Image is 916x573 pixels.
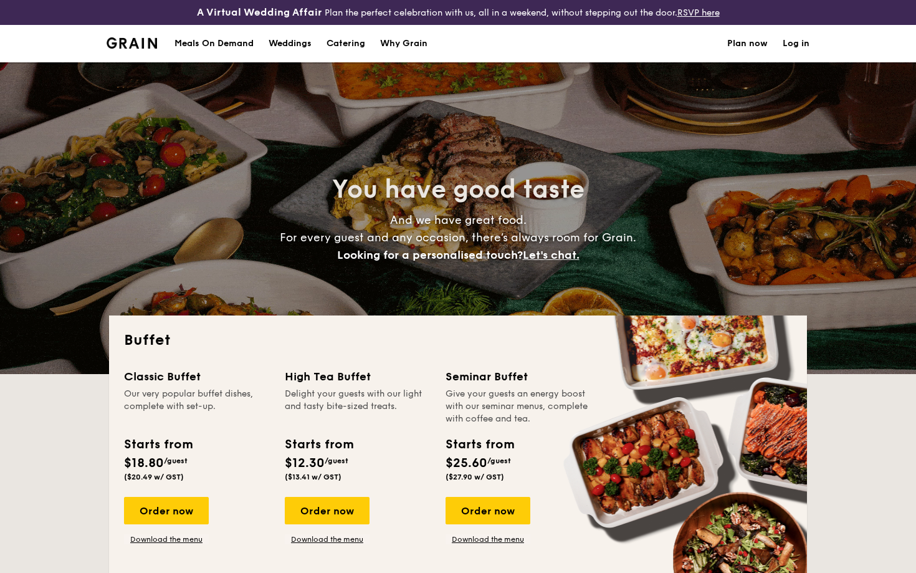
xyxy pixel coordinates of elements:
div: Order now [446,497,530,524]
img: Grain [107,37,157,49]
a: Download the menu [124,534,209,544]
div: Starts from [124,435,192,454]
span: /guest [487,456,511,465]
a: Log in [783,25,809,62]
div: Starts from [446,435,513,454]
a: RSVP here [677,7,720,18]
div: Our very popular buffet dishes, complete with set-up. [124,388,270,425]
div: Starts from [285,435,353,454]
a: Download the menu [446,534,530,544]
div: Order now [285,497,370,524]
div: Seminar Buffet [446,368,591,385]
div: Plan the perfect celebration with us, all in a weekend, without stepping out the door. [153,5,763,20]
h1: Catering [327,25,365,62]
div: Order now [124,497,209,524]
span: ($27.90 w/ GST) [446,473,504,481]
h4: A Virtual Wedding Affair [197,5,322,20]
a: Weddings [261,25,319,62]
div: High Tea Buffet [285,368,431,385]
h2: Buffet [124,330,792,350]
span: Let's chat. [523,248,580,262]
div: Weddings [269,25,312,62]
span: $18.80 [124,456,164,471]
span: /guest [164,456,188,465]
span: $12.30 [285,456,325,471]
div: Classic Buffet [124,368,270,385]
span: ($20.49 w/ GST) [124,473,184,481]
div: Why Grain [380,25,427,62]
a: Download the menu [285,534,370,544]
a: Catering [319,25,373,62]
a: Plan now [727,25,768,62]
a: Why Grain [373,25,435,62]
div: Delight your guests with our light and tasty bite-sized treats. [285,388,431,425]
div: Meals On Demand [174,25,254,62]
div: Give your guests an energy boost with our seminar menus, complete with coffee and tea. [446,388,591,425]
a: Meals On Demand [167,25,261,62]
span: /guest [325,456,348,465]
span: $25.60 [446,456,487,471]
a: Logotype [107,37,157,49]
span: ($13.41 w/ GST) [285,473,341,481]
